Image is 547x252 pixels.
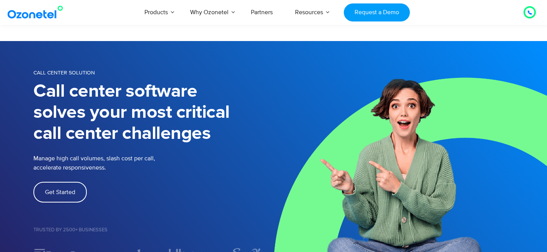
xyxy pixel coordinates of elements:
[45,189,75,195] span: Get Started
[33,81,273,144] h1: Call center software solves your most critical call center challenges
[33,182,87,203] a: Get Started
[33,154,206,172] p: Manage high call volumes, slash cost per call, accelerate responsiveness.
[344,3,409,21] a: Request a Demo
[33,227,273,232] h5: Trusted by 2500+ Businesses
[33,69,95,76] span: Call Center Solution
